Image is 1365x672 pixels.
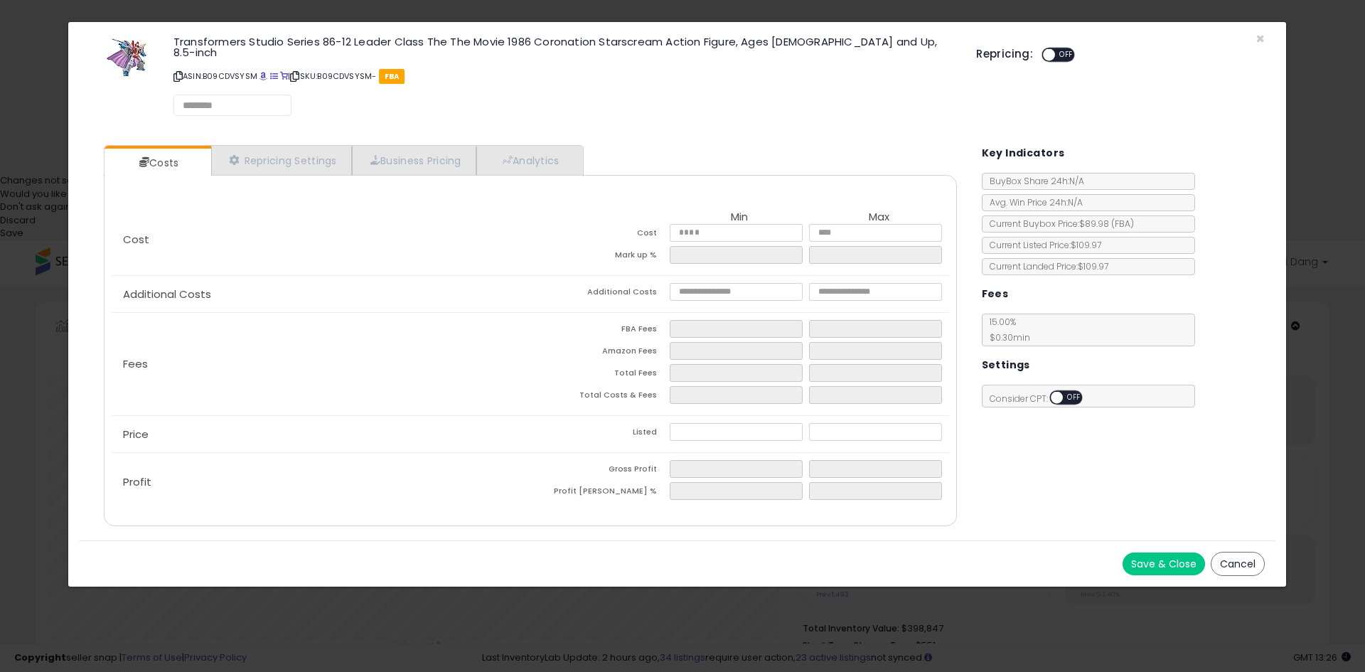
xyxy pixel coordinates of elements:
td: Cost [530,224,670,246]
button: Cancel [1211,552,1265,576]
span: Current Landed Price: $109.97 [983,260,1108,272]
td: Mark up % [530,246,670,268]
td: Additional Costs [530,283,670,305]
p: Price [112,429,530,440]
td: Gross Profit [530,460,670,482]
span: Current Listed Price: $109.97 [983,239,1101,251]
td: Total Fees [530,364,670,386]
span: $0.30 min [983,331,1030,343]
p: Additional Costs [112,289,530,300]
td: Amazon Fees [530,342,670,364]
span: 15.00 % [983,316,1030,343]
h5: Fees [982,285,1009,303]
button: Save & Close [1123,553,1205,575]
td: Profit [PERSON_NAME] % [530,482,670,504]
td: FBA Fees [530,320,670,342]
span: OFF [1063,392,1086,404]
td: Listed [530,423,670,445]
p: Cost [112,234,530,245]
h5: Settings [982,356,1030,374]
p: Fees [112,358,530,370]
p: Profit [112,476,530,488]
td: Total Costs & Fees [530,386,670,408]
span: Consider CPT: [983,393,1101,405]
